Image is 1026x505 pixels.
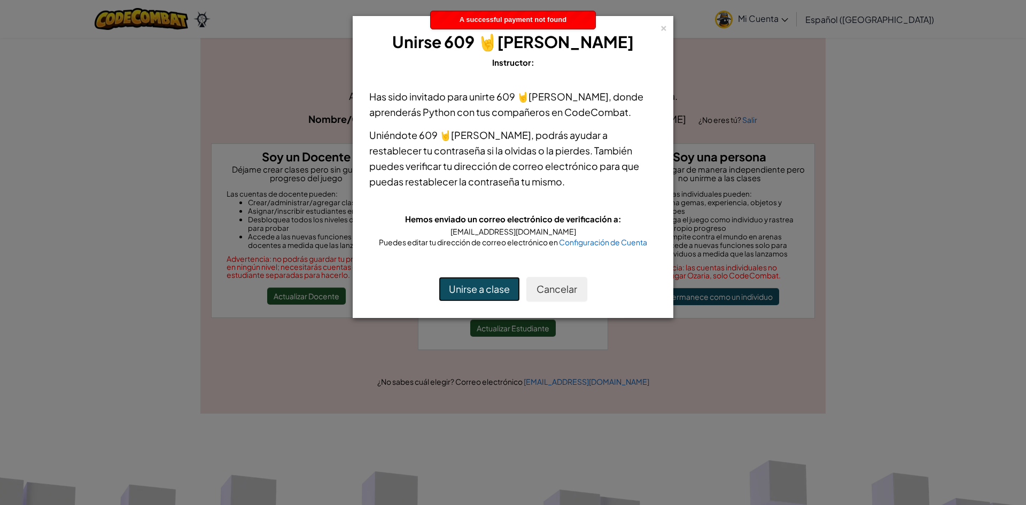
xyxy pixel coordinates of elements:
span: con tus compañeros en CodeCombat. [455,106,631,118]
span: Hemos enviado un correo electrónico de verificación a: [405,214,621,224]
span: A successful payment not found [460,15,566,24]
span: 609 🤘[PERSON_NAME] [419,129,531,141]
span: , [531,129,535,141]
div: [EMAIL_ADDRESS][DOMAIN_NAME] [369,226,657,237]
span: Unirse [392,32,441,52]
button: Cancelar [526,277,587,301]
span: Instructor: [492,57,534,67]
span: Has sido invitado para unirte [369,90,496,103]
a: Configuración de Cuenta [559,237,647,247]
span: 609 🤘[PERSON_NAME] [444,32,634,52]
span: 609 🤘[PERSON_NAME] [496,90,609,103]
button: Unirse a clase [439,277,520,301]
span: Python [423,106,455,118]
span: Puedes editar tu dirección de correo electrónico en [379,237,559,247]
div: × [660,21,667,32]
span: Uniéndote [369,129,419,141]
